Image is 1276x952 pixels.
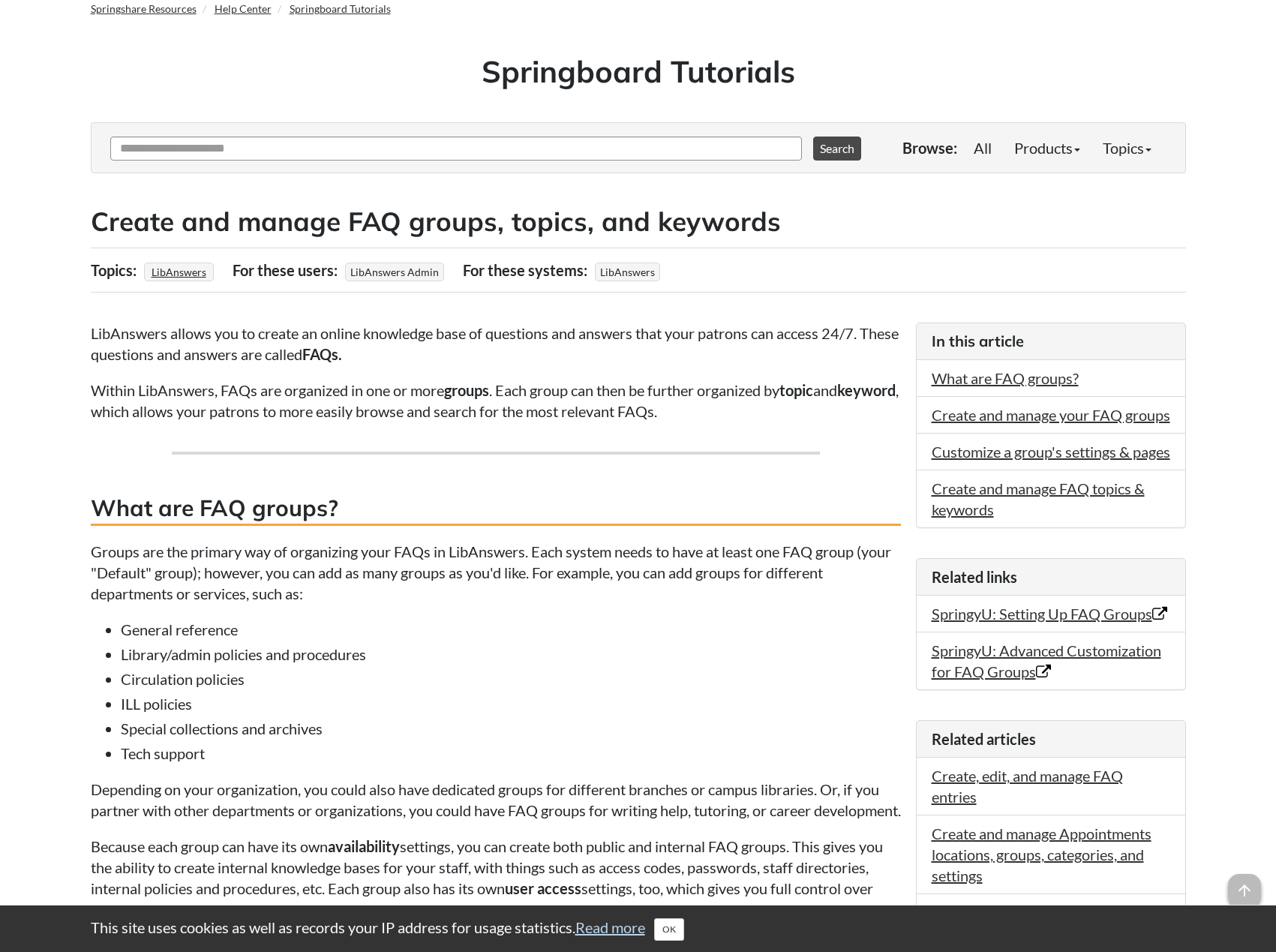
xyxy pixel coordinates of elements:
[302,345,342,363] strong: FAQs.
[328,837,400,855] strong: availability
[444,381,489,399] strong: groups
[91,256,140,284] div: Topics:
[290,2,391,15] a: Springboard Tutorials
[463,256,591,284] div: For these systems:
[121,668,901,689] li: Circulation policies
[575,918,645,936] a: Read more
[932,406,1170,424] a: Create and manage your FAQ groups
[932,641,1161,680] a: SpringyU: Advanced Customization for FAQ Groups
[91,779,901,821] p: Depending on your organization, you could also have dedicated groups for different branches or ca...
[962,133,1003,163] a: All
[121,743,901,764] li: Tech support
[779,381,813,399] strong: topic
[932,443,1170,461] a: Customize a group's settings & pages
[932,903,1139,942] a: Create and customize LibGuides groups (CMS only)
[654,918,684,941] button: Close
[91,492,901,526] h3: What are FAQ groups?
[215,2,272,15] a: Help Center
[1228,875,1261,893] a: arrow_upward
[91,2,197,15] a: Springshare Resources
[932,479,1145,518] a: Create and manage FAQ topics & keywords
[932,767,1123,806] a: Create, edit, and manage FAQ entries
[902,137,957,158] p: Browse:
[121,619,901,640] li: General reference
[505,879,581,897] strong: user access
[76,917,1201,941] div: This site uses cookies as well as records your IP address for usage statistics.
[1091,133,1163,163] a: Topics
[91,203,1186,240] h2: Create and manage FAQ groups, topics, and keywords
[233,256,341,284] div: For these users:
[345,263,444,281] span: LibAnswers Admin
[932,369,1079,387] a: What are FAQ groups?
[837,381,896,399] strong: keyword
[932,730,1036,748] span: Related articles
[121,693,901,714] li: ILL policies
[91,380,901,422] p: Within LibAnswers, FAQs are organized in one or more . Each group can then be further organized b...
[149,261,209,283] a: LibAnswers
[595,263,660,281] span: LibAnswers
[813,137,861,161] button: Search
[932,824,1151,884] a: Create and manage Appointments locations, groups, categories, and settings
[932,605,1167,623] a: SpringyU: Setting Up FAQ Groups
[91,323,901,365] p: LibAnswers allows you to create an online knowledge base of questions and answers that your patro...
[91,541,901,604] p: Groups are the primary way of organizing your FAQs in LibAnswers. Each system needs to have at le...
[932,331,1170,352] h3: In this article
[121,718,901,739] li: Special collections and archives
[932,568,1017,586] span: Related links
[1003,133,1091,163] a: Products
[1228,874,1261,907] span: arrow_upward
[121,644,901,665] li: Library/admin policies and procedures
[102,50,1175,92] h1: Springboard Tutorials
